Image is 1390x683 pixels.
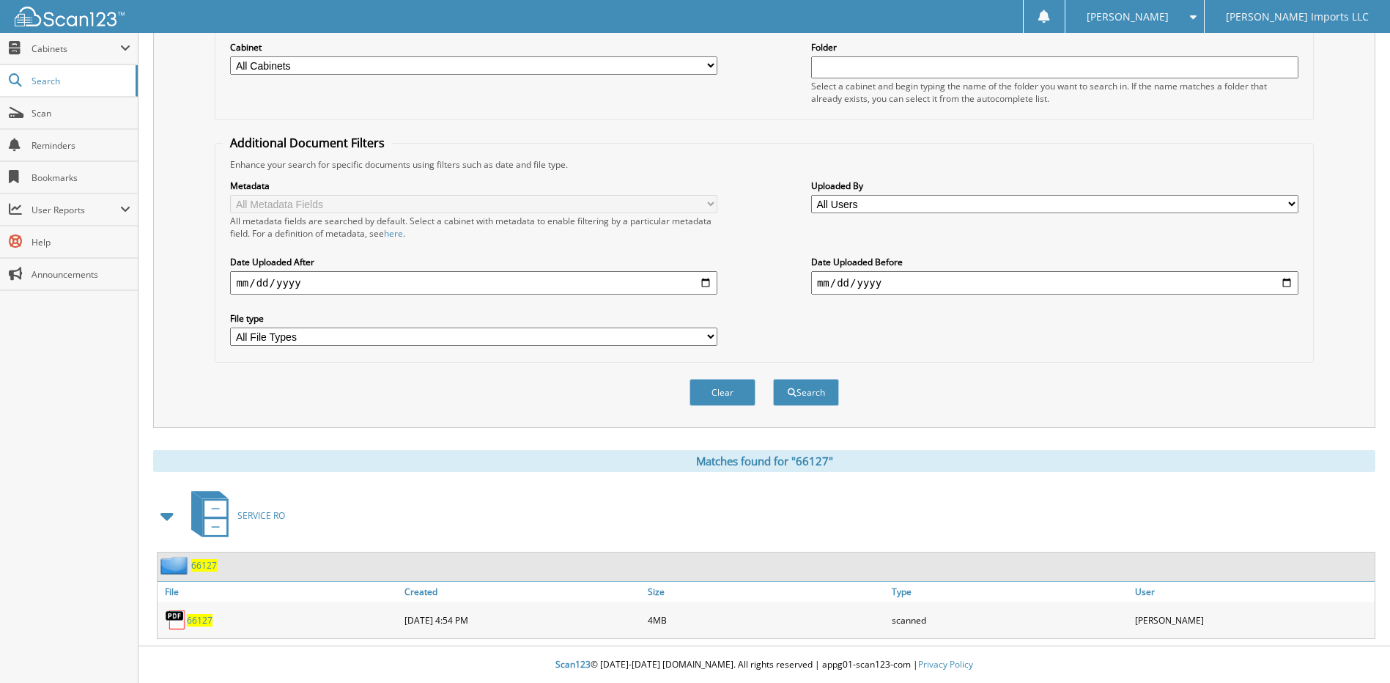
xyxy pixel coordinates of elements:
a: Created [401,582,644,602]
span: Bookmarks [32,171,130,184]
div: scanned [888,605,1131,635]
label: Uploaded By [811,180,1298,192]
button: Search [773,379,839,406]
button: Clear [690,379,755,406]
a: File [158,582,401,602]
img: scan123-logo-white.svg [15,7,125,26]
div: Enhance your search for specific documents using filters such as date and file type. [223,158,1305,171]
span: SERVICE RO [237,509,285,522]
div: Matches found for "66127" [153,450,1375,472]
label: Date Uploaded After [230,256,717,268]
div: [PERSON_NAME] [1131,605,1375,635]
span: Reminders [32,139,130,152]
span: User Reports [32,204,120,216]
a: 66127 [191,559,217,572]
div: Select a cabinet and begin typing the name of the folder you want to search in. If the name match... [811,80,1298,105]
span: Announcements [32,268,130,281]
label: Folder [811,41,1298,53]
div: 4MB [644,605,887,635]
div: All metadata fields are searched by default. Select a cabinet with metadata to enable filtering b... [230,215,717,240]
a: SERVICE RO [182,487,285,544]
span: Search [32,75,128,87]
span: Cabinets [32,43,120,55]
a: Privacy Policy [918,658,973,671]
input: start [230,271,717,295]
span: Scan [32,107,130,119]
a: Type [888,582,1131,602]
a: Size [644,582,887,602]
span: [PERSON_NAME] Imports LLC [1226,12,1369,21]
label: Cabinet [230,41,717,53]
iframe: Chat Widget [1317,613,1390,683]
span: Scan123 [555,658,591,671]
div: [DATE] 4:54 PM [401,605,644,635]
label: Metadata [230,180,717,192]
a: here [384,227,403,240]
span: [PERSON_NAME] [1087,12,1169,21]
input: end [811,271,1298,295]
label: File type [230,312,717,325]
label: Date Uploaded Before [811,256,1298,268]
img: PDF.png [165,609,187,631]
img: folder2.png [160,556,191,575]
legend: Additional Document Filters [223,135,392,151]
span: Help [32,236,130,248]
a: 66127 [187,614,212,627]
a: User [1131,582,1375,602]
div: © [DATE]-[DATE] [DOMAIN_NAME]. All rights reserved | appg01-scan123-com | [138,647,1390,683]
